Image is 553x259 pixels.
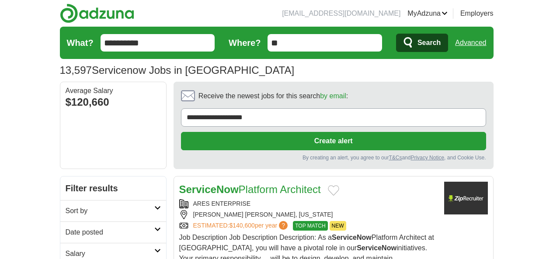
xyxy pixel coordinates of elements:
[66,87,161,94] div: Average Salary
[229,222,254,229] span: $140,600
[179,210,437,219] div: [PERSON_NAME] [PERSON_NAME], [US_STATE]
[407,8,448,19] a: MyAdzuna
[389,155,402,161] a: T&Cs
[229,36,261,49] label: Where?
[357,244,396,252] strong: ServiceNow
[320,92,346,100] a: by email
[60,64,295,76] h1: Servicenow Jobs in [GEOGRAPHIC_DATA]
[66,94,161,110] div: $120,660
[293,221,327,231] span: TOP MATCH
[410,155,444,161] a: Privacy Notice
[181,132,486,150] button: Create alert
[455,34,486,52] a: Advanced
[193,221,290,231] a: ESTIMATED:$140,600per year?
[330,221,346,231] span: NEW
[66,206,154,216] h2: Sort by
[332,234,372,241] strong: ServiceNow
[67,36,94,49] label: What?
[66,227,154,238] h2: Date posted
[66,249,154,259] h2: Salary
[396,34,448,52] button: Search
[328,185,339,196] button: Add to favorite jobs
[198,91,348,101] span: Receive the newest jobs for this search :
[181,154,486,162] div: By creating an alert, you agree to our and , and Cookie Use.
[60,176,166,200] h2: Filter results
[60,3,134,23] img: Adzuna logo
[179,183,321,195] a: ServiceNowPlatform Architect
[179,199,437,208] div: ARES ENTERPRISE
[60,200,166,221] a: Sort by
[460,8,494,19] a: Employers
[279,221,288,230] span: ?
[417,34,441,52] span: Search
[179,183,239,195] strong: ServiceNow
[60,62,92,78] span: 13,597
[444,182,488,214] img: Company logo
[60,221,166,243] a: Date posted
[282,8,400,19] li: [EMAIL_ADDRESS][DOMAIN_NAME]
